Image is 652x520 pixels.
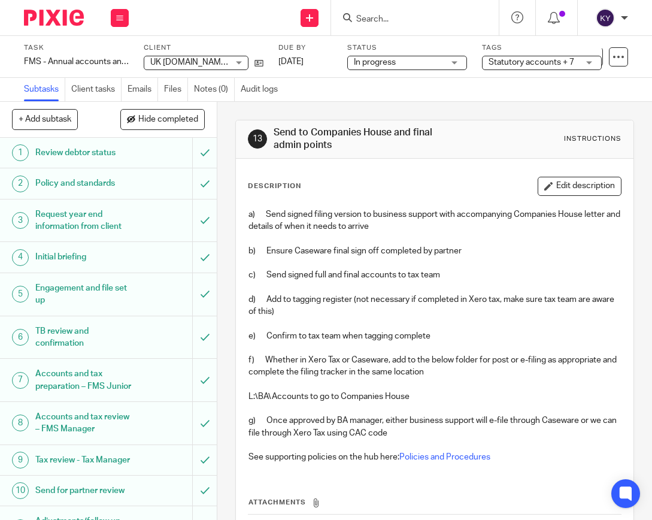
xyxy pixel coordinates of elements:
[248,499,306,506] span: Attachments
[12,415,29,431] div: 8
[248,129,267,149] div: 13
[278,43,332,53] label: Due by
[35,248,132,266] h1: Initial briefing
[538,177,621,196] button: Edit description
[35,174,132,192] h1: Policy and standards
[35,482,132,500] h1: Send for partner review
[241,78,284,101] a: Audit logs
[24,10,84,26] img: Pixie
[35,408,132,439] h1: Accounts and tax review – FMS Manager
[12,452,29,468] div: 9
[248,182,301,191] p: Description
[347,43,467,53] label: Status
[248,269,621,281] p: c) Send signed full and final accounts to tax team
[35,451,132,469] h1: Tax review - Tax Manager
[24,78,65,101] a: Subtasks
[12,372,29,389] div: 7
[35,322,132,353] h1: TB review and confirmation
[248,391,621,403] p: L:\BA\Accounts to go to Companies House
[12,249,29,266] div: 4
[278,58,304,66] span: [DATE]
[24,56,129,68] div: FMS - Annual accounts and corporation tax - [DATE]
[71,78,122,101] a: Client tasks
[12,286,29,303] div: 5
[35,205,132,236] h1: Request year end information from client
[248,451,621,463] p: See supporting policies on the hub here:
[355,14,463,25] input: Search
[354,58,396,66] span: In progress
[248,354,621,379] p: f) Whether in Xero Tax or Caseware, add to the below folder for post or e-filing as appropriate a...
[248,415,621,439] p: g) Once approved by BA manager, either business support will e-file through Caseware or we can fi...
[194,78,235,101] a: Notes (0)
[248,330,621,342] p: e) Confirm to tax team when tagging complete
[35,144,132,162] h1: Review debtor status
[274,126,460,152] h1: Send to Companies House and final admin points
[120,109,205,129] button: Hide completed
[596,8,615,28] img: svg%3E
[35,279,132,310] h1: Engagement and file set up
[164,78,188,101] a: Files
[248,245,621,257] p: b) Ensure Caseware final sign off completed by partner
[144,43,263,53] label: Client
[248,208,621,233] p: a) Send signed filing version to business support with accompanying Companies House letter and de...
[12,329,29,346] div: 6
[138,115,198,125] span: Hide completed
[12,176,29,192] div: 2
[564,134,621,144] div: Instructions
[12,212,29,229] div: 3
[12,109,78,129] button: + Add subtask
[128,78,158,101] a: Emails
[35,365,132,395] h1: Accounts and tax preparation – FMS Junior
[24,43,129,53] label: Task
[12,482,29,499] div: 10
[24,56,129,68] div: FMS - Annual accounts and corporation tax - June 2025
[248,294,621,318] p: d) Add to tagging register (not necessary if completed in Xero tax, make sure tax team are aware ...
[489,58,574,66] span: Statutory accounts + 7
[399,453,490,461] a: Policies and Procedures
[482,43,602,53] label: Tags
[12,144,29,161] div: 1
[150,58,242,66] span: UK [DOMAIN_NAME] Ltd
